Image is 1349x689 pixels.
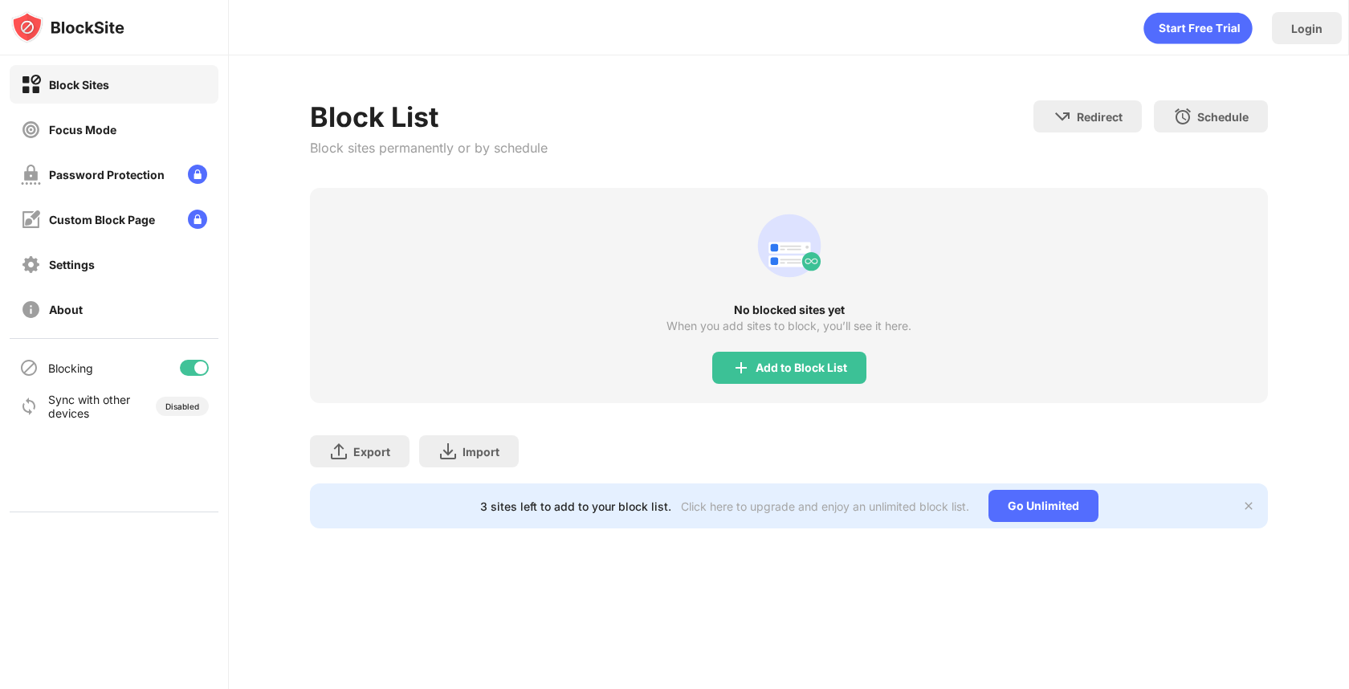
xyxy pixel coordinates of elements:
img: block-on.svg [21,75,41,95]
img: lock-menu.svg [188,210,207,229]
div: Focus Mode [49,123,116,137]
div: Add to Block List [756,361,847,374]
div: Block sites permanently or by schedule [310,140,548,156]
div: When you add sites to block, you’ll see it here. [666,320,911,332]
div: Go Unlimited [988,490,1098,522]
img: blocking-icon.svg [19,358,39,377]
div: Export [353,445,390,459]
img: settings-off.svg [21,255,41,275]
img: sync-icon.svg [19,397,39,416]
div: Sync with other devices [48,393,131,420]
img: focus-off.svg [21,120,41,140]
img: lock-menu.svg [188,165,207,184]
div: animation [1143,12,1253,44]
div: Settings [49,258,95,271]
div: About [49,303,83,316]
div: Import [463,445,499,459]
img: customize-block-page-off.svg [21,210,41,230]
div: 3 sites left to add to your block list. [480,499,671,513]
div: Click here to upgrade and enjoy an unlimited block list. [681,499,969,513]
div: No blocked sites yet [310,304,1268,316]
img: about-off.svg [21,300,41,320]
div: Redirect [1077,110,1123,124]
div: Password Protection [49,168,165,181]
div: Custom Block Page [49,213,155,226]
div: Login [1291,22,1323,35]
div: Block Sites [49,78,109,92]
div: Blocking [48,361,93,375]
div: Disabled [165,402,199,411]
img: password-protection-off.svg [21,165,41,185]
img: x-button.svg [1242,499,1255,512]
div: Block List [310,100,548,133]
div: animation [751,207,828,284]
div: Schedule [1197,110,1249,124]
img: logo-blocksite.svg [11,11,124,43]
